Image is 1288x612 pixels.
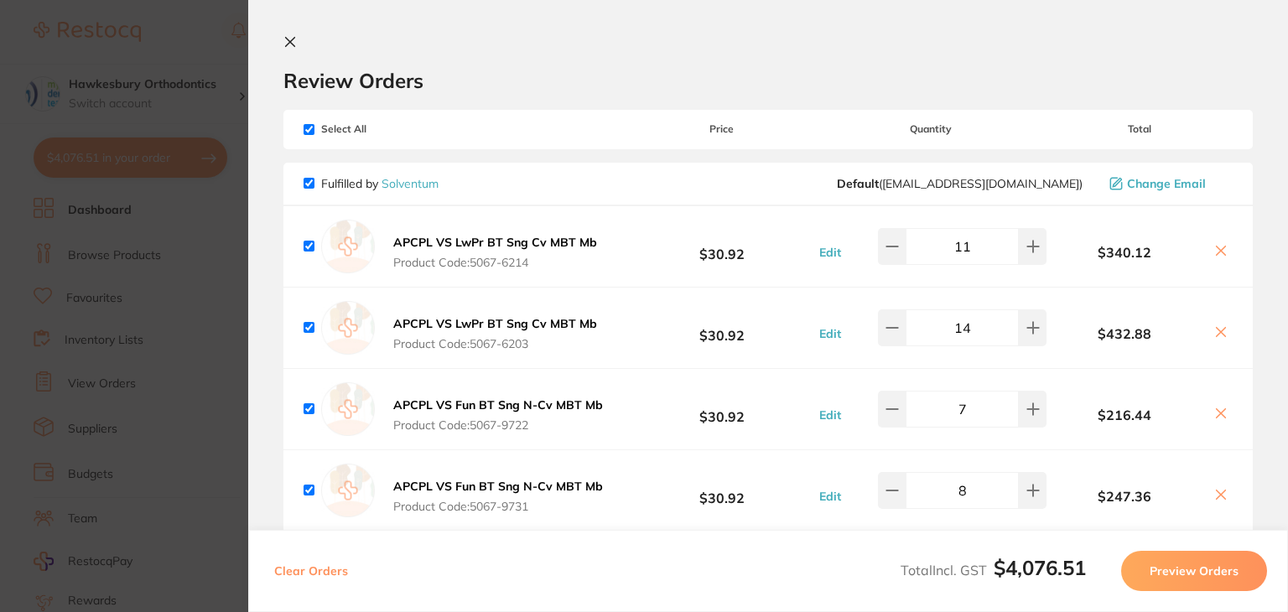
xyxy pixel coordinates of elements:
[382,176,439,191] a: Solventum
[814,245,846,260] button: Edit
[393,337,597,350] span: Product Code: 5067-6203
[388,397,608,433] button: APCPL VS Fun BT Sng N-Cv MBT Mb Product Code:5067-9722
[629,123,815,135] span: Price
[321,220,375,273] img: empty.jpg
[629,312,815,343] b: $30.92
[388,235,602,270] button: APCPL VS LwPr BT Sng Cv MBT Mb Product Code:5067-6214
[393,397,603,412] b: APCPL VS Fun BT Sng N-Cv MBT Mb
[393,256,597,269] span: Product Code: 5067-6214
[393,418,603,432] span: Product Code: 5067-9722
[388,479,608,514] button: APCPL VS Fun BT Sng N-Cv MBT Mb Product Code:5067-9731
[393,479,603,494] b: APCPL VS Fun BT Sng N-Cv MBT Mb
[901,562,1086,578] span: Total Incl. GST
[1046,407,1202,423] b: $216.44
[1046,123,1233,135] span: Total
[814,407,846,423] button: Edit
[321,382,375,436] img: empty.jpg
[814,489,846,504] button: Edit
[388,316,602,351] button: APCPL VS LwPr BT Sng Cv MBT Mb Product Code:5067-6203
[321,177,439,190] p: Fulfilled by
[814,326,846,341] button: Edit
[1046,245,1202,260] b: $340.12
[304,123,471,135] span: Select All
[321,301,375,355] img: empty.jpg
[393,316,597,331] b: APCPL VS LwPr BT Sng Cv MBT Mb
[393,500,603,513] span: Product Code: 5067-9731
[321,464,375,517] img: empty.jpg
[629,475,815,506] b: $30.92
[814,123,1046,135] span: Quantity
[283,68,1253,93] h2: Review Orders
[1104,176,1233,191] button: Change Email
[837,177,1083,190] span: orthoanz1@solventum.com
[269,551,353,591] button: Clear Orders
[393,235,597,250] b: APCPL VS LwPr BT Sng Cv MBT Mb
[1127,177,1206,190] span: Change Email
[629,393,815,424] b: $30.92
[1046,489,1202,504] b: $247.36
[1121,551,1267,591] button: Preview Orders
[837,176,879,191] b: Default
[994,555,1086,580] b: $4,076.51
[629,231,815,262] b: $30.92
[1046,326,1202,341] b: $432.88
